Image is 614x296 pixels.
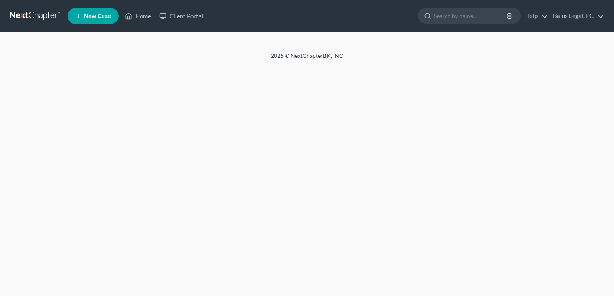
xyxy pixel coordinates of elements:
a: Home [121,9,155,23]
a: Help [521,9,548,23]
div: 2025 © NextChapterBK, INC [78,52,536,66]
input: Search by name... [434,8,508,23]
span: New Case [84,13,111,19]
a: Client Portal [155,9,207,23]
a: Bains Legal, PC [549,9,604,23]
